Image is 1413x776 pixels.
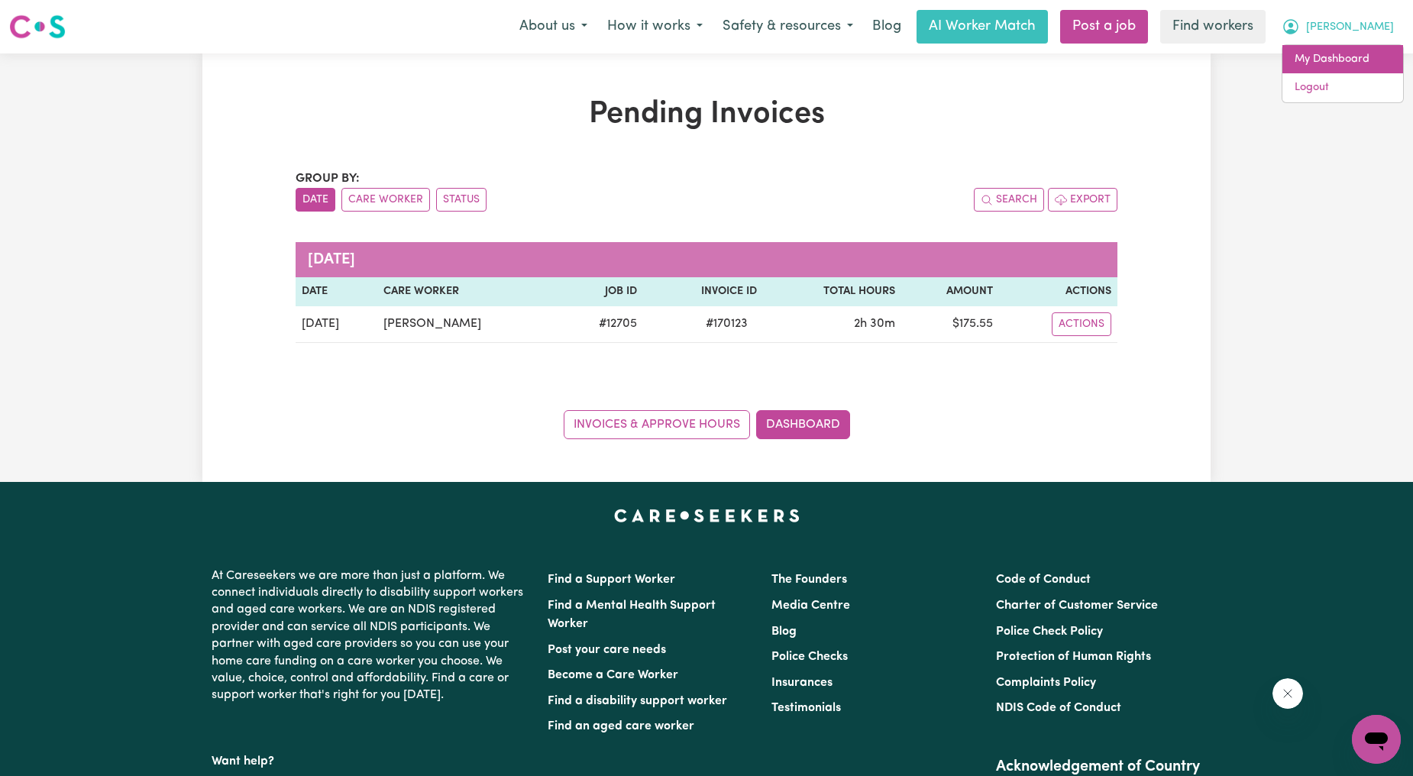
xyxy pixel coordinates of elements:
a: NDIS Code of Conduct [996,702,1121,714]
h1: Pending Invoices [296,96,1117,133]
a: Invoices & Approve Hours [564,410,750,439]
button: Export [1048,188,1117,212]
a: Logout [1282,73,1403,102]
div: My Account [1282,44,1404,103]
a: Code of Conduct [996,574,1091,586]
p: Want help? [212,747,529,770]
span: 2 hours 30 minutes [854,318,895,330]
iframe: Button to launch messaging window [1352,715,1401,764]
th: Invoice ID [643,277,763,306]
a: Police Check Policy [996,626,1103,638]
caption: [DATE] [296,242,1117,277]
a: Find an aged care worker [548,720,694,732]
h2: Acknowledgement of Country [996,758,1201,776]
span: Group by: [296,173,360,185]
a: Find a disability support worker [548,695,727,707]
a: Insurances [771,677,833,689]
th: Amount [901,277,998,306]
th: Date [296,277,377,306]
a: Careseekers logo [9,9,66,44]
p: At Careseekers we are more than just a platform. We connect individuals directly to disability su... [212,561,529,710]
a: Charter of Customer Service [996,600,1158,612]
iframe: Close message [1272,678,1303,709]
button: How it works [597,11,713,43]
a: Testimonials [771,702,841,714]
a: Complaints Policy [996,677,1096,689]
a: Find workers [1160,10,1266,44]
span: [PERSON_NAME] [1306,19,1394,36]
a: Media Centre [771,600,850,612]
img: Careseekers logo [9,13,66,40]
button: sort invoices by date [296,188,335,212]
button: About us [509,11,597,43]
th: Actions [999,277,1117,306]
th: Total Hours [763,277,902,306]
th: Job ID [559,277,642,306]
a: Become a Care Worker [548,669,678,681]
button: Safety & resources [713,11,863,43]
a: Blog [771,626,797,638]
button: Search [974,188,1044,212]
a: Find a Mental Health Support Worker [548,600,716,630]
button: sort invoices by paid status [436,188,487,212]
button: sort invoices by care worker [341,188,430,212]
td: [DATE] [296,306,377,343]
span: # 170123 [697,315,757,333]
a: Careseekers home page [614,509,800,522]
a: Post a job [1060,10,1148,44]
button: My Account [1272,11,1404,43]
td: [PERSON_NAME] [377,306,559,343]
a: Post your care needs [548,644,666,656]
a: Blog [863,10,910,44]
span: Need any help? [9,11,92,23]
a: AI Worker Match [917,10,1048,44]
a: Protection of Human Rights [996,651,1151,663]
a: Dashboard [756,410,850,439]
th: Care Worker [377,277,559,306]
button: Actions [1052,312,1111,336]
a: Find a Support Worker [548,574,675,586]
a: The Founders [771,574,847,586]
a: My Dashboard [1282,45,1403,74]
td: # 12705 [559,306,642,343]
td: $ 175.55 [901,306,998,343]
a: Police Checks [771,651,848,663]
